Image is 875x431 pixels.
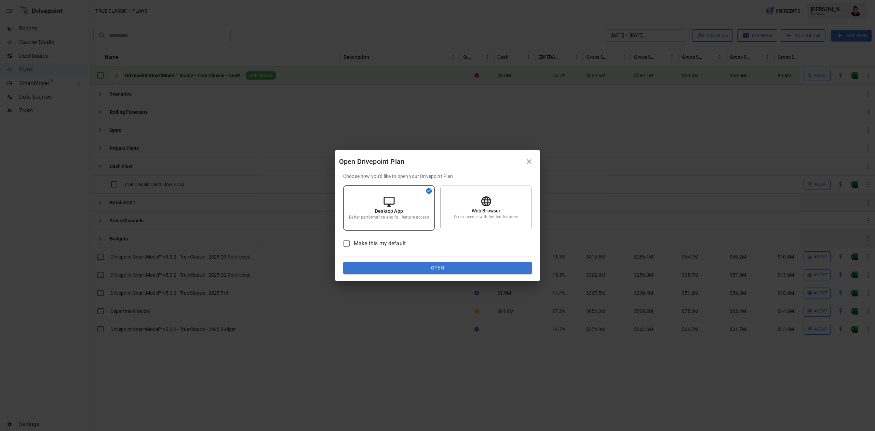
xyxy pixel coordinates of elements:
[339,156,522,167] div: Open Drivepoint Plan
[375,208,403,214] p: Desktop App
[343,173,532,180] p: Choose how you'd like to open your Drivepoint Plan
[354,239,406,248] span: Make this my default
[349,214,429,220] p: Better performance and full feature access
[472,207,501,214] p: Web Browser
[343,262,532,274] button: Open
[454,214,518,220] p: Quick access with limited features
